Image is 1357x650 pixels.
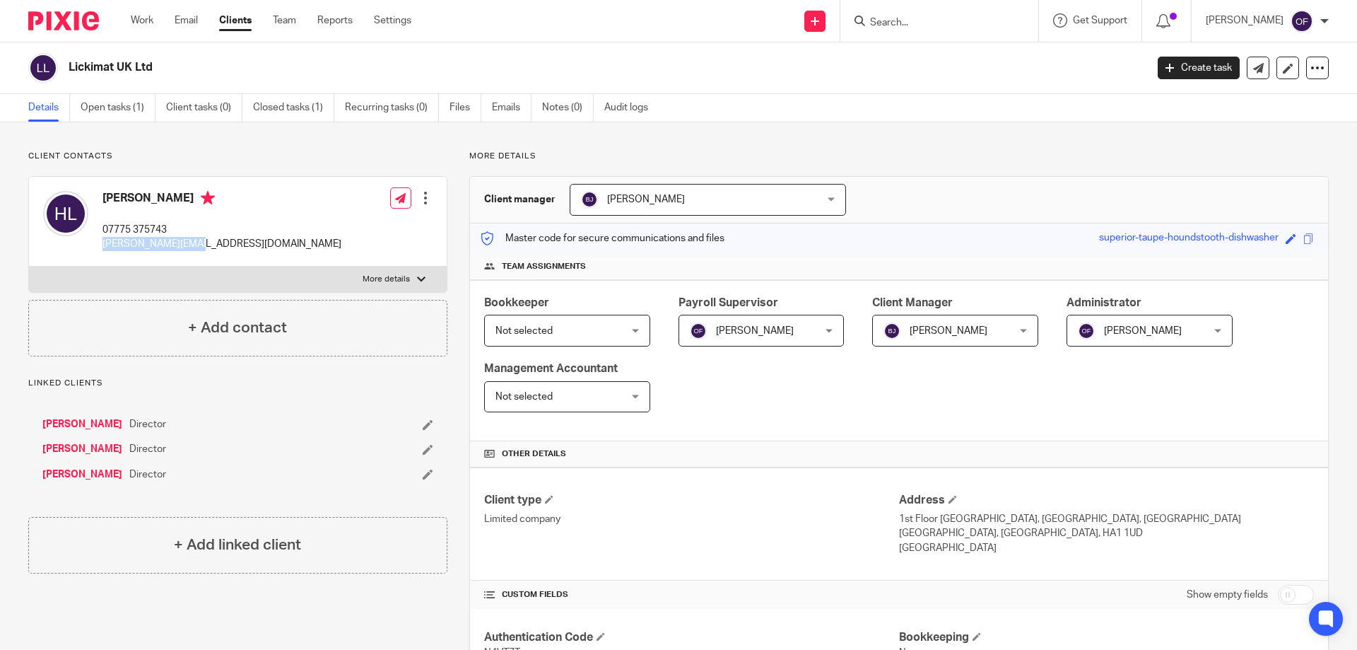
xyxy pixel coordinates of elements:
h4: [PERSON_NAME] [102,191,341,209]
p: More details [469,151,1329,162]
p: Client contacts [28,151,447,162]
a: Work [131,13,153,28]
img: svg%3E [883,323,900,339]
p: Linked clients [28,378,447,389]
a: Create task [1158,57,1240,79]
a: Email [175,13,198,28]
span: Payroll Supervisor [678,297,778,308]
h3: Client manager [484,192,556,207]
p: [GEOGRAPHIC_DATA] [899,541,1314,555]
a: Recurring tasks (0) [345,94,439,122]
span: [PERSON_NAME] [607,195,685,204]
p: Limited company [484,512,899,526]
a: Team [273,13,296,28]
a: Reports [317,13,353,28]
input: Search [869,17,996,30]
h4: Address [899,493,1314,508]
p: [PERSON_NAME] [1206,13,1283,28]
span: [PERSON_NAME] [1104,326,1182,336]
h4: Bookkeeping [899,630,1314,645]
img: svg%3E [1078,323,1095,339]
span: Director [129,468,166,482]
h4: CUSTOM FIELDS [484,589,899,600]
span: Management Accountant [484,363,618,374]
i: Primary [201,191,215,205]
p: [GEOGRAPHIC_DATA], [GEOGRAPHIC_DATA], HA1 1UD [899,526,1314,540]
span: [PERSON_NAME] [910,326,987,336]
img: svg%3E [690,323,707,339]
a: Client tasks (0) [166,94,242,122]
h4: Authentication Code [484,630,899,645]
a: [PERSON_NAME] [42,442,122,456]
a: Details [28,94,70,122]
a: Closed tasks (1) [253,94,334,122]
div: superior-taupe-houndstooth-dishwasher [1099,231,1279,247]
a: Audit logs [604,94,659,122]
h4: + Add linked client [174,534,301,556]
h4: + Add contact [188,317,287,339]
a: [PERSON_NAME] [42,417,122,431]
p: 07775 375743 [102,223,341,237]
span: Director [129,442,166,456]
span: Other details [502,448,566,460]
span: Not selected [495,326,553,336]
p: 1st Floor [GEOGRAPHIC_DATA], [GEOGRAPHIC_DATA], [GEOGRAPHIC_DATA] [899,512,1314,526]
p: [PERSON_NAME][EMAIL_ADDRESS][DOMAIN_NAME] [102,237,341,251]
p: Master code for secure communications and files [481,231,724,245]
span: Administrator [1067,297,1141,308]
a: Emails [492,94,531,122]
img: svg%3E [581,191,598,208]
h2: Lickimat UK Ltd [69,60,923,75]
span: Bookkeeper [484,297,549,308]
a: Open tasks (1) [81,94,155,122]
p: More details [363,274,410,285]
a: Notes (0) [542,94,594,122]
span: Team assignments [502,261,586,272]
img: svg%3E [43,191,88,236]
img: svg%3E [1291,10,1313,33]
span: Director [129,417,166,431]
span: Client Manager [872,297,953,308]
span: Get Support [1073,16,1127,25]
span: Not selected [495,392,553,402]
a: [PERSON_NAME] [42,468,122,482]
a: Settings [374,13,411,28]
h4: Client type [484,493,899,508]
a: Files [450,94,481,122]
a: Clients [219,13,252,28]
span: [PERSON_NAME] [716,326,794,336]
label: Show empty fields [1187,588,1268,602]
img: svg%3E [28,53,58,83]
img: Pixie [28,11,99,30]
